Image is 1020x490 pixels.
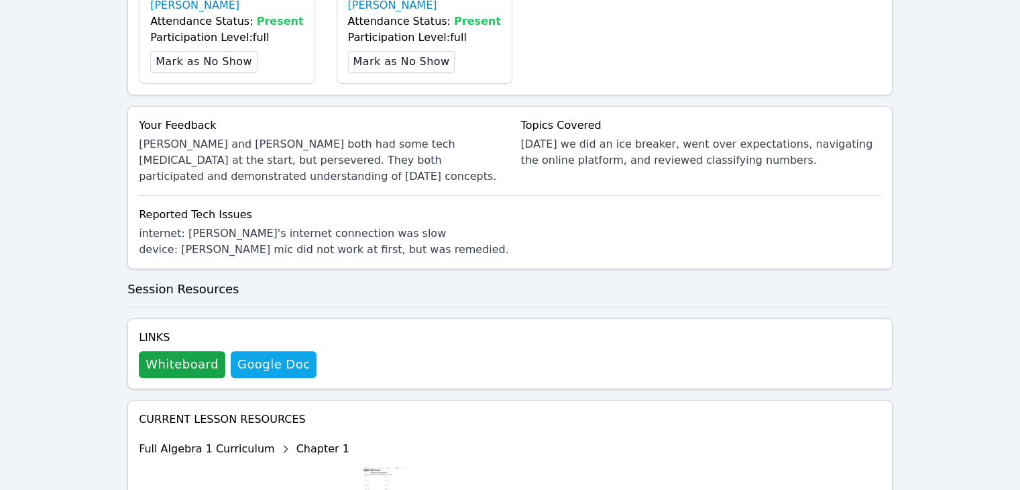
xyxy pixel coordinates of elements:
div: Topics Covered [521,117,881,134]
div: [PERSON_NAME] and [PERSON_NAME] both had some tech [MEDICAL_DATA] at the start, but persevered. T... [139,136,499,185]
h4: Links [139,330,317,346]
div: Reported Tech Issues [139,207,881,223]
div: Participation Level: full [150,30,303,46]
a: Google Doc [231,351,317,378]
h3: Session Resources [127,280,893,299]
div: Full Algebra 1 Curriculum Chapter 1 [139,438,409,460]
button: Mark as No Show [348,51,455,72]
div: Participation Level: full [348,30,501,46]
h4: Current Lesson Resources [139,411,881,428]
div: [DATE] we did an ice breaker, went over expectations, navigating the online platform, and reviewe... [521,136,881,168]
span: Present [454,15,501,28]
li: internet : [PERSON_NAME]'s internet connection was slow [139,226,881,242]
span: Present [257,15,304,28]
div: Attendance Status: [348,13,501,30]
button: Whiteboard [139,351,225,378]
div: Attendance Status: [150,13,303,30]
button: Mark as No Show [150,51,258,72]
div: Your Feedback [139,117,499,134]
li: device : [PERSON_NAME] mic did not work at first, but was remedied. [139,242,881,258]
